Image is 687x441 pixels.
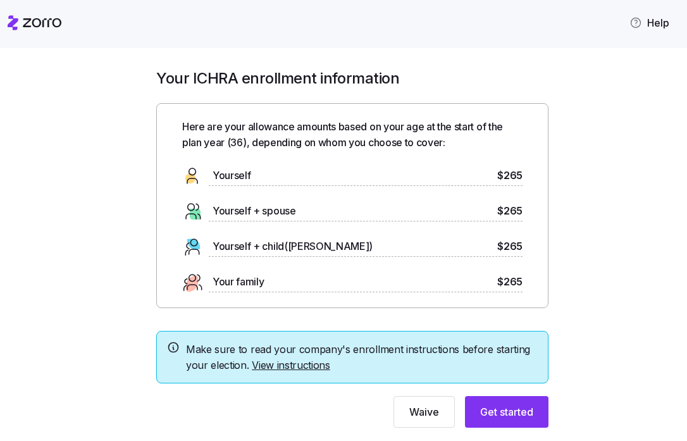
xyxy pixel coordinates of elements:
[213,168,251,183] span: Yourself
[156,68,548,88] h1: Your ICHRA enrollment information
[497,239,523,254] span: $265
[213,274,264,290] span: Your family
[497,274,523,290] span: $265
[182,119,523,151] span: Here are your allowance amounts based on your age at the start of the plan year ( 36 ), depending...
[186,342,538,373] span: Make sure to read your company's enrollment instructions before starting your election.
[480,404,533,419] span: Get started
[213,239,373,254] span: Yourself + child([PERSON_NAME])
[497,203,523,219] span: $265
[629,15,669,30] span: Help
[465,396,548,428] button: Get started
[252,359,330,371] a: View instructions
[213,203,296,219] span: Yourself + spouse
[619,10,679,35] button: Help
[393,396,455,428] button: Waive
[409,404,439,419] span: Waive
[497,168,523,183] span: $265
